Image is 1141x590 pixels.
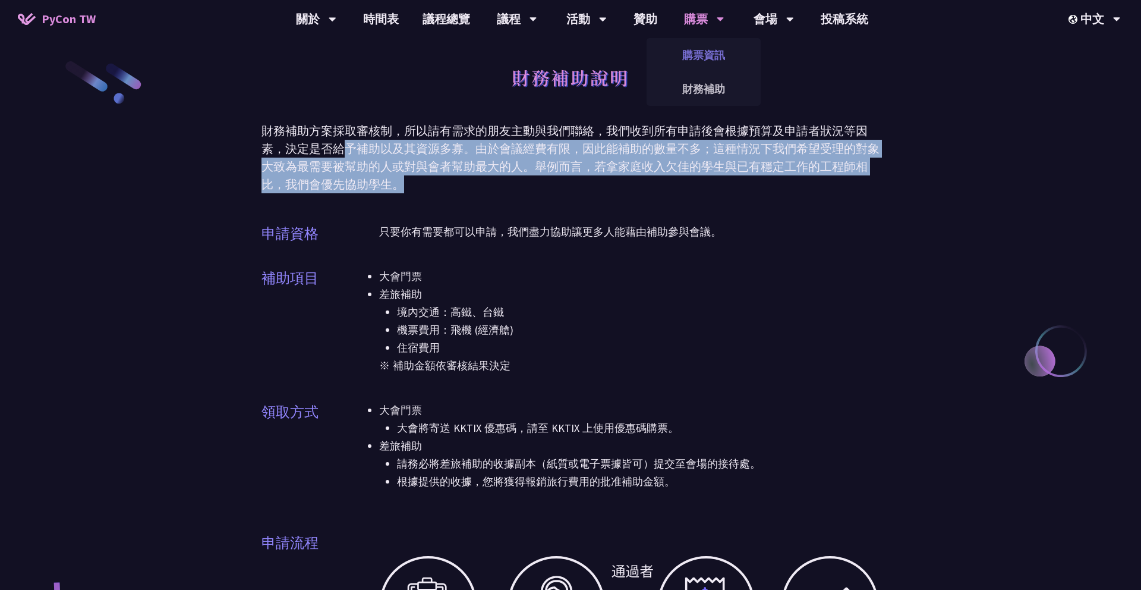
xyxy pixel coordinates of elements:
h1: 財務補助說明 [512,59,629,95]
li: 大會門票 [379,401,880,437]
li: 根據提供的收據，您將獲得報銷旅行費用的批准補助金額。 [397,473,880,491]
li: 住宿費用 [397,339,880,357]
li: 差旅補助 [379,437,880,491]
div: 財務補助方案採取審核制，所以請有需求的朋友主動與我們聯絡，我們收到所有申請後會根據預算及申請者狀況等因素，決定是否給予補助以及其資源多寡。由於會議經費有限，因此能補助的數量不多；這種情況下我們希... [261,122,880,193]
li: 境內交通：高鐵、台鐵 [397,303,880,321]
li: 請務必將差旅補助的收據副本（紙質或電子票據皆可）提交至會場的接待處。 [397,455,880,473]
a: 購票資訊 [647,41,761,69]
a: 財務補助 [647,75,761,103]
p: 領取方式 [261,401,319,423]
p: 補助項目 [261,268,319,289]
p: 只要你有需要都可以申請，我們盡力協助讓更多人能藉由補助參與會議。 [379,223,880,241]
li: 大會門票 [379,268,880,285]
img: Home icon of PyCon TW 2025 [18,13,36,25]
p: ※ 補助金額依審核結果決定 [379,357,880,375]
img: Locale Icon [1068,15,1080,24]
p: 申請資格 [261,223,319,244]
li: 大會將寄送 KKTIX 優惠碼，請至 KKTIX 上使用優惠碼購票。 [397,419,880,437]
span: PyCon TW [42,10,96,28]
li: 機票費用：飛機 (經濟艙) [397,321,880,339]
a: PyCon TW [6,4,108,34]
p: 申請流程 [261,532,319,554]
li: 差旅補助 [379,285,880,357]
